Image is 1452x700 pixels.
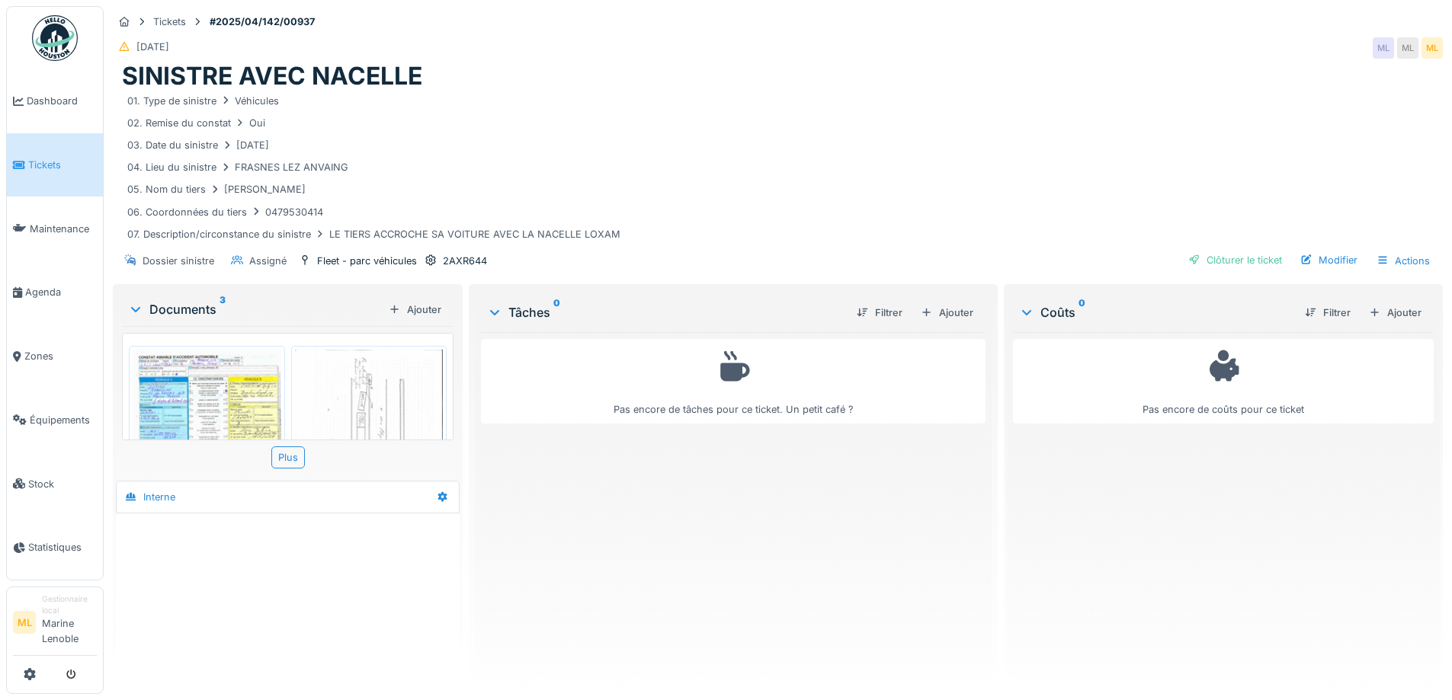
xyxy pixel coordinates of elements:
[1370,250,1437,272] div: Actions
[42,593,97,652] li: Marine Lenoble
[7,452,103,516] a: Stock
[24,349,97,363] span: Zones
[1299,302,1357,323] div: Filtrer
[128,300,383,318] div: Documents
[7,324,103,388] a: Zones
[295,350,444,559] img: c1p6n110o03cgr3wzef1shsxa631
[443,254,487,268] div: 2AXR644
[1363,302,1428,323] div: Ajouter
[7,261,103,324] a: Agenda
[1373,37,1394,59] div: ML
[28,477,97,491] span: Stock
[1023,346,1424,417] div: Pas encore de coûts pour ce ticket
[153,14,186,29] div: Tickets
[7,133,103,197] a: Tickets
[220,300,226,318] sup: 3
[851,302,909,323] div: Filtrer
[27,94,97,108] span: Dashboard
[1294,250,1364,270] div: Modifier
[127,205,323,219] div: 06. Coordonnées du tiers 0479530414
[30,222,97,236] span: Maintenance
[28,158,97,172] span: Tickets
[127,138,269,152] div: 03. Date du sinistre [DATE]
[1422,37,1443,59] div: ML
[317,254,417,268] div: Fleet - parc véhicules
[127,227,620,241] div: 07. Description/circonstance du sinistre LE TIERS ACCROCHE SA VOITURE AVEC LA NACELLE LOXAM
[1019,303,1293,321] div: Coûts
[491,346,975,417] div: Pas encore de tâches pour ce ticket. Un petit café ?
[127,94,279,108] div: 01. Type de sinistre Véhicules
[7,516,103,580] a: Statistiques
[136,40,169,54] div: [DATE]
[13,611,36,634] li: ML
[30,413,97,427] span: Équipements
[7,388,103,452] a: Équipements
[383,299,447,320] div: Ajouter
[1079,303,1085,321] sup: 0
[143,254,214,268] div: Dossier sinistre
[28,540,97,555] span: Statistiques
[271,446,305,468] div: Plus
[32,15,78,61] img: Badge_color-CXgf-gQk.svg
[553,303,560,321] sup: 0
[13,593,97,656] a: ML Gestionnaire localMarine Lenoble
[25,285,97,299] span: Agenda
[204,14,321,29] strong: #2025/04/142/00937
[7,69,103,133] a: Dashboard
[249,254,287,268] div: Assigné
[143,490,175,504] div: Interne
[133,350,281,559] img: n4ov3grfvyqvz5g6uf43nhlg9s74
[127,182,306,197] div: 05. Nom du tiers [PERSON_NAME]
[915,302,979,323] div: Ajouter
[127,160,348,174] div: 04. Lieu du sinistre FRASNES LEZ ANVAING
[122,62,422,91] h1: SINISTRE AVEC NACELLE
[1182,250,1288,270] div: Clôturer le ticket
[127,116,265,130] div: 02. Remise du constat Oui
[1397,37,1418,59] div: ML
[7,197,103,261] a: Maintenance
[487,303,844,321] div: Tâches
[42,593,97,617] div: Gestionnaire local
